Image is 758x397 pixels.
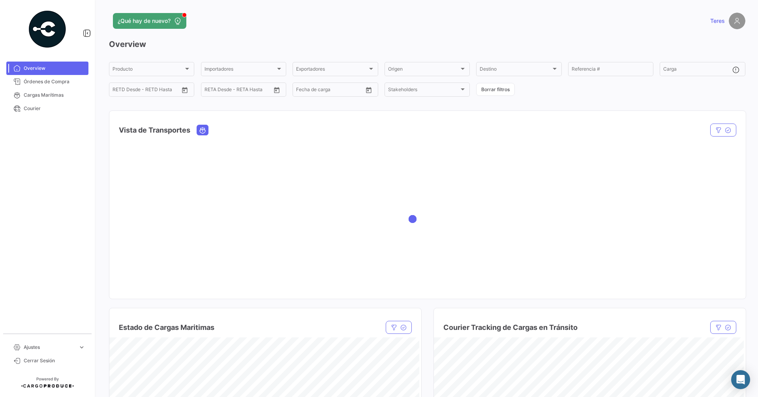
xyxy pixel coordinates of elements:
[6,75,88,88] a: Órdenes de Compra
[6,88,88,102] a: Cargas Marítimas
[443,322,578,333] h4: Courier Tracking de Cargas en Tránsito
[24,65,85,72] span: Overview
[119,125,190,136] h4: Vista de Transportes
[388,67,459,73] span: Origen
[729,13,745,29] img: placeholder-user.png
[6,62,88,75] a: Overview
[109,39,745,50] h3: Overview
[388,88,459,94] span: Stakeholders
[24,92,85,99] span: Cargas Marítimas
[363,84,375,96] button: Open calendar
[197,125,208,135] button: Ocean
[113,67,184,73] span: Producto
[296,67,367,73] span: Exportadores
[24,344,75,351] span: Ajustes
[205,88,219,94] input: Desde
[78,344,85,351] span: expand_more
[710,17,725,25] span: Teres
[24,357,85,364] span: Cerrar Sesión
[119,322,214,333] h4: Estado de Cargas Maritimas
[24,105,85,112] span: Courier
[118,17,171,25] span: ¿Qué hay de nuevo?
[316,88,347,94] input: Hasta
[480,67,551,73] span: Destino
[179,84,191,96] button: Open calendar
[271,84,283,96] button: Open calendar
[132,88,164,94] input: Hasta
[476,83,515,96] button: Borrar filtros
[6,102,88,115] a: Courier
[24,78,85,85] span: Órdenes de Compra
[205,67,276,73] span: Importadores
[28,9,67,49] img: powered-by.png
[731,370,750,389] div: Abrir Intercom Messenger
[296,88,310,94] input: Desde
[113,88,127,94] input: Desde
[224,88,256,94] input: Hasta
[113,13,186,29] button: ¿Qué hay de nuevo?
